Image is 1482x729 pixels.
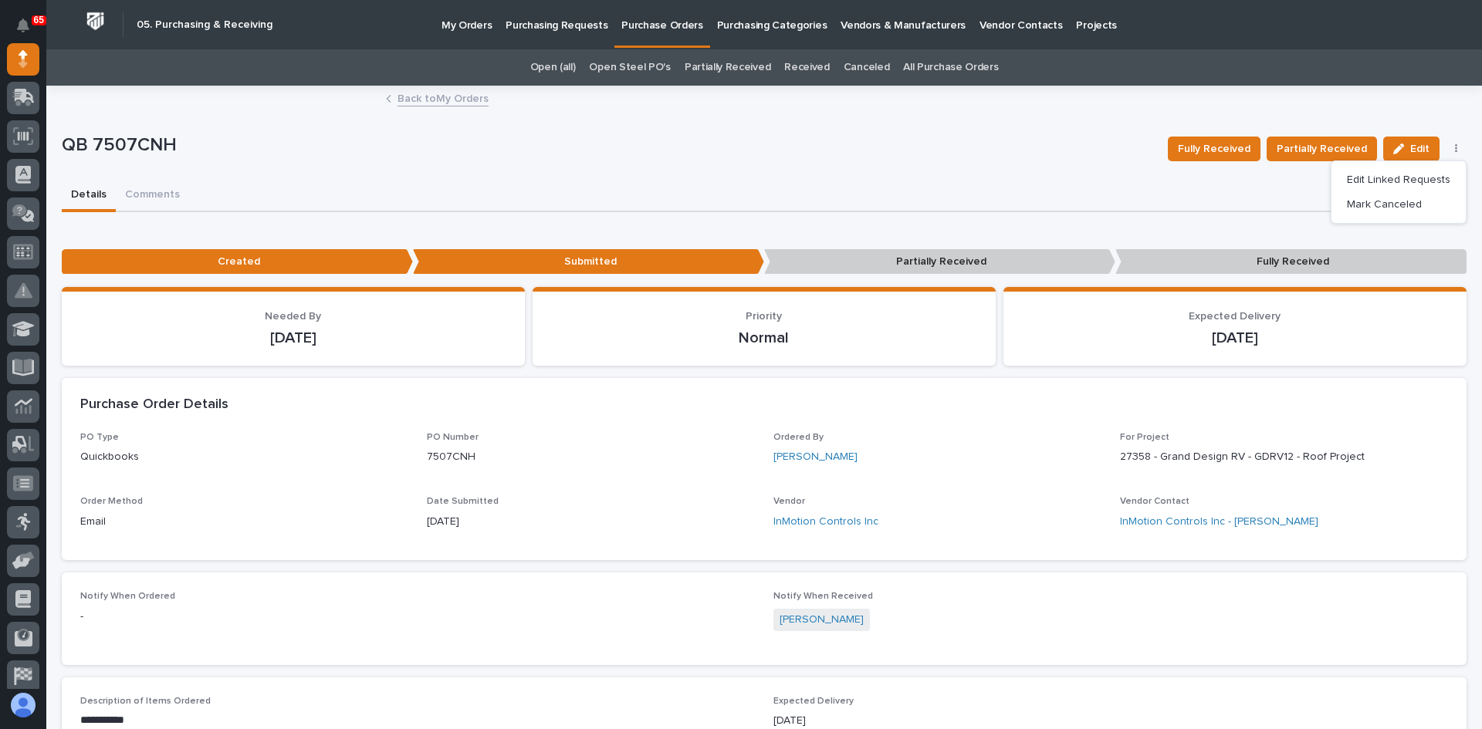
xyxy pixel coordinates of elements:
[80,609,755,625] p: -
[773,514,878,530] a: InMotion Controls Inc
[685,49,770,86] a: Partially Received
[427,514,755,530] p: [DATE]
[116,180,189,212] button: Comments
[1120,514,1318,530] a: InMotion Controls Inc - [PERSON_NAME]
[1022,329,1448,347] p: [DATE]
[62,249,413,275] p: Created
[1277,140,1367,158] span: Partially Received
[80,592,175,601] span: Notify When Ordered
[80,397,228,413] h2: Purchase Order Details
[34,15,44,25] p: 65
[764,249,1115,275] p: Partially Received
[427,449,755,465] p: 7507CNH
[1347,195,1422,214] span: Mark Canceled
[773,449,858,465] a: [PERSON_NAME]
[1120,433,1169,442] span: For Project
[551,329,977,347] p: Normal
[1120,497,1189,506] span: Vendor Contact
[589,49,670,86] a: Open Steel PO's
[903,49,998,86] a: All Purchase Orders
[1347,170,1450,189] span: Edit Linked Requests
[746,311,782,322] span: Priority
[1383,137,1440,161] button: Edit
[773,497,805,506] span: Vendor
[265,311,321,322] span: Needed By
[530,49,576,86] a: Open (all)
[80,697,211,706] span: Description of Items Ordered
[427,433,479,442] span: PO Number
[413,249,764,275] p: Submitted
[80,449,408,465] p: Quickbooks
[7,689,39,721] button: users-avatar
[773,697,854,706] span: Expected Delivery
[780,612,864,628] a: [PERSON_NAME]
[1115,249,1467,275] p: Fully Received
[137,19,272,32] h2: 05. Purchasing & Receiving
[62,134,1155,157] p: QB 7507CNH
[7,9,39,42] button: Notifications
[1267,137,1377,161] button: Partially Received
[1410,142,1430,156] span: Edit
[80,497,143,506] span: Order Method
[1189,311,1281,322] span: Expected Delivery
[19,19,39,43] div: Notifications65
[398,89,489,106] a: Back toMy Orders
[1168,137,1260,161] button: Fully Received
[80,329,506,347] p: [DATE]
[844,49,890,86] a: Canceled
[80,433,119,442] span: PO Type
[1120,449,1448,465] p: 27358 - Grand Design RV - GDRV12 - Roof Project
[80,514,408,530] p: Email
[773,713,1448,729] p: [DATE]
[1178,140,1250,158] span: Fully Received
[62,180,116,212] button: Details
[427,497,499,506] span: Date Submitted
[81,7,110,35] img: Workspace Logo
[773,592,873,601] span: Notify When Received
[784,49,830,86] a: Received
[773,433,824,442] span: Ordered By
